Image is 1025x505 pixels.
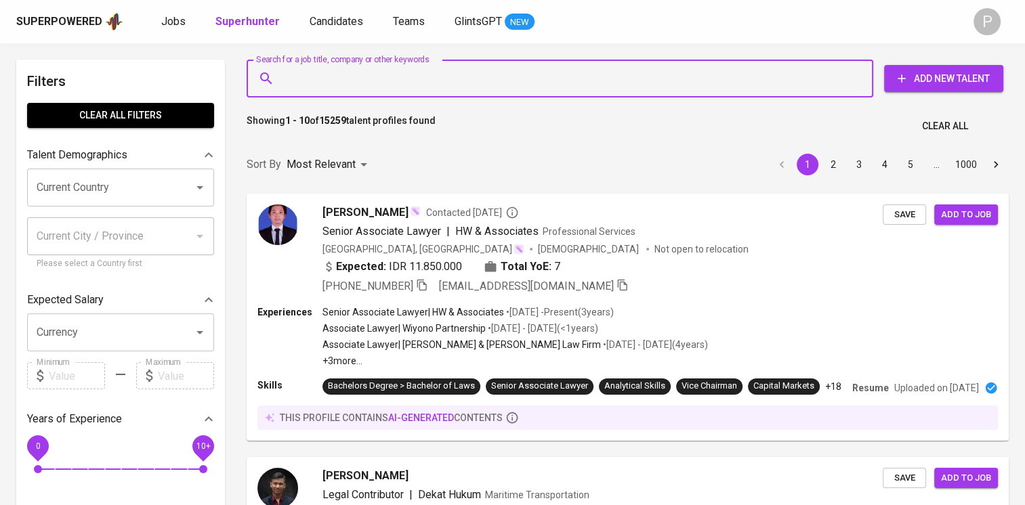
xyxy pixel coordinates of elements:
b: Expected: [336,259,386,275]
span: HW & Associates [455,225,539,238]
button: Go to page 3 [848,154,870,175]
a: GlintsGPT NEW [455,14,535,30]
b: 15259 [319,115,346,126]
p: +18 [825,380,841,393]
div: Talent Demographics [27,141,214,169]
span: Add to job [941,207,991,223]
p: Expected Salary [27,292,104,308]
span: Clear All [922,118,968,135]
b: 1 - 10 [285,115,310,126]
b: Superhunter [215,15,280,28]
input: Value [158,362,214,389]
p: Uploaded on [DATE] [894,381,979,395]
a: Jobs [161,14,188,30]
div: Years of Experience [27,405,214,433]
p: Sort By [247,156,281,173]
div: [GEOGRAPHIC_DATA], [GEOGRAPHIC_DATA] [322,242,524,256]
span: 10+ [196,441,210,451]
div: P [974,8,1001,35]
div: Superpowered [16,14,102,30]
span: [PERSON_NAME] [322,204,409,221]
div: … [925,158,947,171]
span: GlintsGPT [455,15,502,28]
button: Add New Talent [884,65,1003,92]
nav: pagination navigation [769,154,1009,175]
span: [PERSON_NAME] [322,468,409,484]
span: Add to job [941,470,991,486]
img: magic_wand.svg [410,206,421,217]
div: Vice Chairman [682,380,737,393]
a: [PERSON_NAME]Contacted [DATE]Senior Associate Lawyer|HW & AssociatesProfessional Services[GEOGRAP... [247,194,1009,441]
span: | [446,223,450,240]
button: Go to page 4 [874,154,896,175]
p: Associate Lawyer | [PERSON_NAME] & [PERSON_NAME] Law Firm [322,338,601,351]
span: Candidates [310,15,363,28]
a: Superpoweredapp logo [16,12,123,32]
button: Go to page 5 [900,154,921,175]
p: • [DATE] - Present ( 3 years ) [504,305,614,319]
span: Jobs [161,15,186,28]
button: Clear All filters [27,103,214,128]
input: Value [49,362,105,389]
button: Add to job [934,204,998,225]
button: Go to page 1000 [951,154,981,175]
p: Associate Lawyer | Wiyono Partnership [322,322,486,335]
b: Total YoE: [501,259,551,275]
span: Legal Contributor [322,488,404,501]
div: Analytical Skills [604,380,665,393]
h6: Filters [27,70,214,92]
button: page 1 [797,154,818,175]
span: Maritime Transportation [485,489,589,500]
span: 7 [554,259,560,275]
span: Save [890,207,919,223]
p: Senior Associate Lawyer | HW & Associates [322,305,504,319]
div: Senior Associate Lawyer [491,380,588,393]
p: • [DATE] - [DATE] ( 4 years ) [601,338,708,351]
div: Capital Markets [753,380,814,393]
a: Superhunter [215,14,283,30]
button: Save [883,468,926,489]
span: Add New Talent [895,70,992,87]
button: Go to next page [985,154,1007,175]
p: this profile contains contents [280,411,503,424]
img: app logo [105,12,123,32]
button: Go to page 2 [822,154,844,175]
span: [DEMOGRAPHIC_DATA] [538,242,641,256]
a: Candidates [310,14,366,30]
p: Skills [257,378,322,392]
p: • [DATE] - [DATE] ( <1 years ) [486,322,598,335]
span: Professional Services [543,226,635,237]
div: Bachelors Degree > Bachelor of Laws [328,380,475,393]
p: Years of Experience [27,411,122,427]
button: Add to job [934,468,998,489]
span: Clear All filters [38,107,203,124]
a: Teams [393,14,427,30]
p: Not open to relocation [654,242,749,256]
p: Resume [852,381,889,395]
p: Most Relevant [287,156,356,173]
span: NEW [505,16,535,29]
img: magic_wand.svg [514,244,524,255]
span: [PHONE_NUMBER] [322,280,413,292]
p: Talent Demographics [27,147,127,163]
button: Open [190,178,209,197]
button: Open [190,323,209,342]
div: Most Relevant [287,152,372,177]
p: +3 more ... [322,354,708,368]
span: [EMAIL_ADDRESS][DOMAIN_NAME] [439,280,614,292]
p: Please select a Country first [37,257,205,271]
span: Dekat Hukum [418,488,481,501]
button: Save [883,204,926,225]
span: Teams [393,15,425,28]
div: Expected Salary [27,286,214,313]
span: Senior Associate Lawyer [322,225,441,238]
span: | [409,487,413,503]
span: Contacted [DATE] [426,206,519,219]
div: IDR 11.850.000 [322,259,462,275]
img: 82a3091e34ba3e2c53f855814bad464f.jpg [257,204,298,245]
svg: By Jakarta recruiter [505,206,519,219]
span: Save [890,470,919,486]
span: AI-generated [388,412,454,423]
p: Showing of talent profiles found [247,114,436,139]
button: Clear All [917,114,974,139]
